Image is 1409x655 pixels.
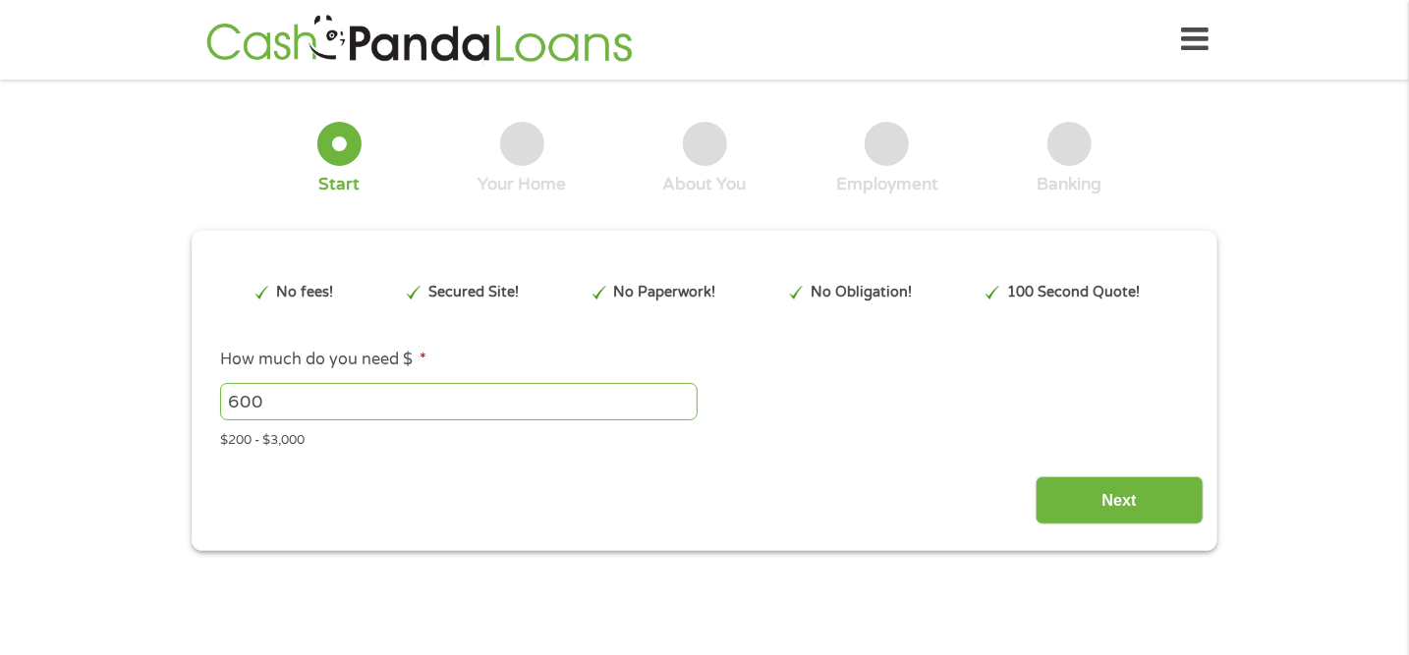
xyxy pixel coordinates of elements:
div: Banking [1038,174,1102,195]
div: About You [663,174,747,195]
p: No Paperwork! [614,282,716,303]
p: No Obligation! [811,282,912,303]
div: Your Home [478,174,566,195]
div: $200 - $3,000 [220,424,1189,451]
img: GetLoanNow Logo [200,12,639,68]
div: Start [318,174,360,195]
p: Secured Site! [428,282,519,303]
label: How much do you need $ [220,350,426,370]
p: No fees! [276,282,333,303]
input: Next [1036,476,1204,524]
div: Employment [836,174,938,195]
p: 100 Second Quote! [1007,282,1140,303]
